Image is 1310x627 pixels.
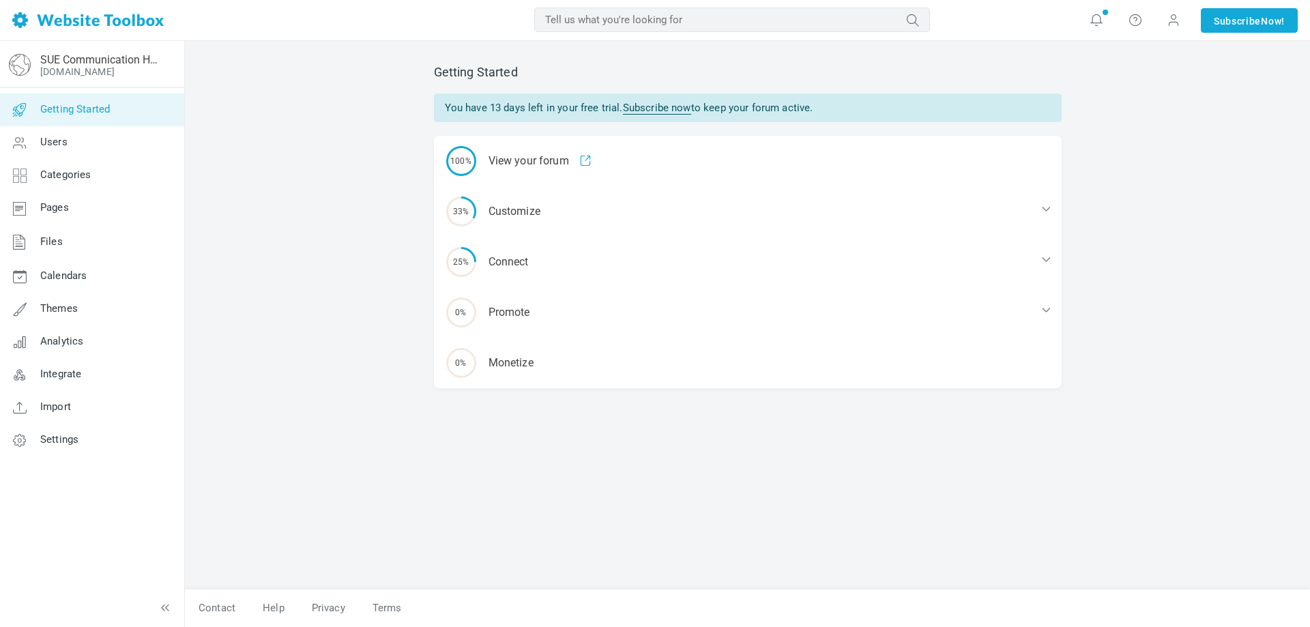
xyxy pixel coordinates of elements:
a: Terms [359,596,416,620]
div: View your forum [434,136,1062,186]
span: Integrate [40,368,81,380]
span: Calendars [40,269,87,282]
div: Monetize [434,338,1062,388]
span: 0% [446,348,476,378]
span: Import [40,400,71,413]
a: Subscribe now [623,102,691,115]
a: 100% View your forum [434,136,1062,186]
span: 0% [446,297,476,327]
span: Pages [40,201,69,214]
div: You have 13 days left in your free trial. to keep your forum active. [434,93,1062,122]
a: SUE Communication Hub [40,53,159,66]
span: Analytics [40,335,83,347]
span: Files [40,235,63,248]
div: Connect [434,237,1062,287]
span: Now! [1261,14,1285,29]
a: Contact [185,596,249,620]
a: SubscribeNow! [1201,8,1298,33]
a: Help [249,596,298,620]
div: Promote [434,287,1062,338]
span: Getting Started [40,103,110,115]
a: 0% Monetize [434,338,1062,388]
img: globe-icon.png [9,54,31,76]
h2: Getting Started [434,65,1062,80]
div: Customize [434,186,1062,237]
span: Themes [40,302,78,315]
span: 25% [446,247,476,277]
span: 33% [446,196,476,227]
span: Settings [40,433,78,446]
span: Users [40,136,68,148]
a: [DOMAIN_NAME] [40,66,115,77]
input: Tell us what you're looking for [534,8,930,32]
span: 100% [446,146,476,176]
span: Categories [40,169,91,181]
a: Privacy [298,596,359,620]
